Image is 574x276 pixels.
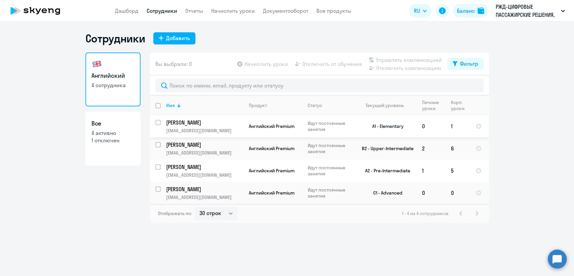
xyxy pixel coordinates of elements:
[91,119,135,128] h3: Все
[451,99,464,111] div: Корп. уроки
[211,7,255,14] a: Начислить уроки
[166,150,243,156] p: [EMAIL_ADDRESS][DOMAIN_NAME]
[308,102,322,108] div: Статус
[166,172,243,178] p: [EMAIL_ADDRESS][DOMAIN_NAME]
[91,81,135,89] p: 4 сотрудника
[185,7,203,14] a: Отчеты
[166,185,242,193] p: [PERSON_NAME]
[422,99,439,111] div: Личные уроки
[354,182,417,204] td: C1 - Advanced
[249,123,295,129] span: Английский Premium
[166,119,242,126] p: [PERSON_NAME]
[263,7,308,14] a: Документооборот
[453,4,488,18] button: Балансbalance
[457,7,475,15] div: Баланс
[91,59,102,69] img: english
[366,102,404,108] div: Текущий уровень
[153,32,195,44] button: Добавить
[115,7,139,14] a: Дашборд
[147,7,177,14] a: Сотрудники
[85,112,141,166] a: Все4 активно1 отключен
[446,137,470,160] td: 6
[422,99,445,111] div: Личные уроки
[166,34,190,42] div: Добавить
[359,102,416,108] div: Текущий уровень
[414,7,420,15] span: RU
[166,141,242,148] p: [PERSON_NAME]
[166,141,243,148] a: [PERSON_NAME]
[308,165,354,177] p: Идут постоянные занятия
[85,53,141,106] a: Английский4 сотрудника
[354,137,417,160] td: B2 - Upper-Intermediate
[308,187,354,199] p: Идут постоянные занятия
[91,137,135,144] p: 1 отключен
[417,115,446,137] td: 0
[249,145,295,151] span: Английский Premium
[409,4,431,18] button: RU
[155,60,192,68] span: Вы выбрали: 0
[249,102,267,108] div: Продукт
[477,7,484,14] img: balance
[354,115,417,137] td: A1 - Elementary
[249,102,302,108] div: Продукт
[460,60,478,68] div: Фильтр
[166,163,243,171] a: [PERSON_NAME]
[166,102,175,108] div: Имя
[166,194,243,200] p: [EMAIL_ADDRESS][DOMAIN_NAME]
[316,7,351,14] a: Все продукты
[446,115,470,137] td: 1
[451,99,470,111] div: Корп. уроки
[308,142,354,154] p: Идут постоянные занятия
[417,182,446,204] td: 0
[446,182,470,204] td: 0
[155,79,484,92] input: Поиск по имени, email, продукту или статусу
[496,3,558,19] p: РЖД-ЦИФРОВЫЕ ПАССАЖИРСКИЕ РЕШЕНИЯ, ООО, Постоплата
[447,58,484,70] button: Фильтр
[446,160,470,182] td: 5
[166,163,242,171] p: [PERSON_NAME]
[249,168,295,174] span: Английский Premium
[166,102,243,108] div: Имя
[402,210,449,216] span: 1 - 4 из 4 сотрудников
[417,160,446,182] td: 1
[158,210,192,216] span: Отображать по:
[354,160,417,182] td: A2 - Pre-Intermediate
[166,128,243,134] p: [EMAIL_ADDRESS][DOMAIN_NAME]
[91,129,135,137] p: 4 активно
[85,32,145,45] h1: Сотрудники
[417,137,446,160] td: 2
[308,120,354,132] p: Идут постоянные занятия
[492,3,568,19] button: РЖД-ЦИФРОВЫЕ ПАССАЖИРСКИЕ РЕШЕНИЯ, ООО, Постоплата
[91,71,135,80] h3: Английский
[166,185,243,193] a: [PERSON_NAME]
[249,190,295,196] span: Английский Premium
[308,102,354,108] div: Статус
[166,119,243,126] a: [PERSON_NAME]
